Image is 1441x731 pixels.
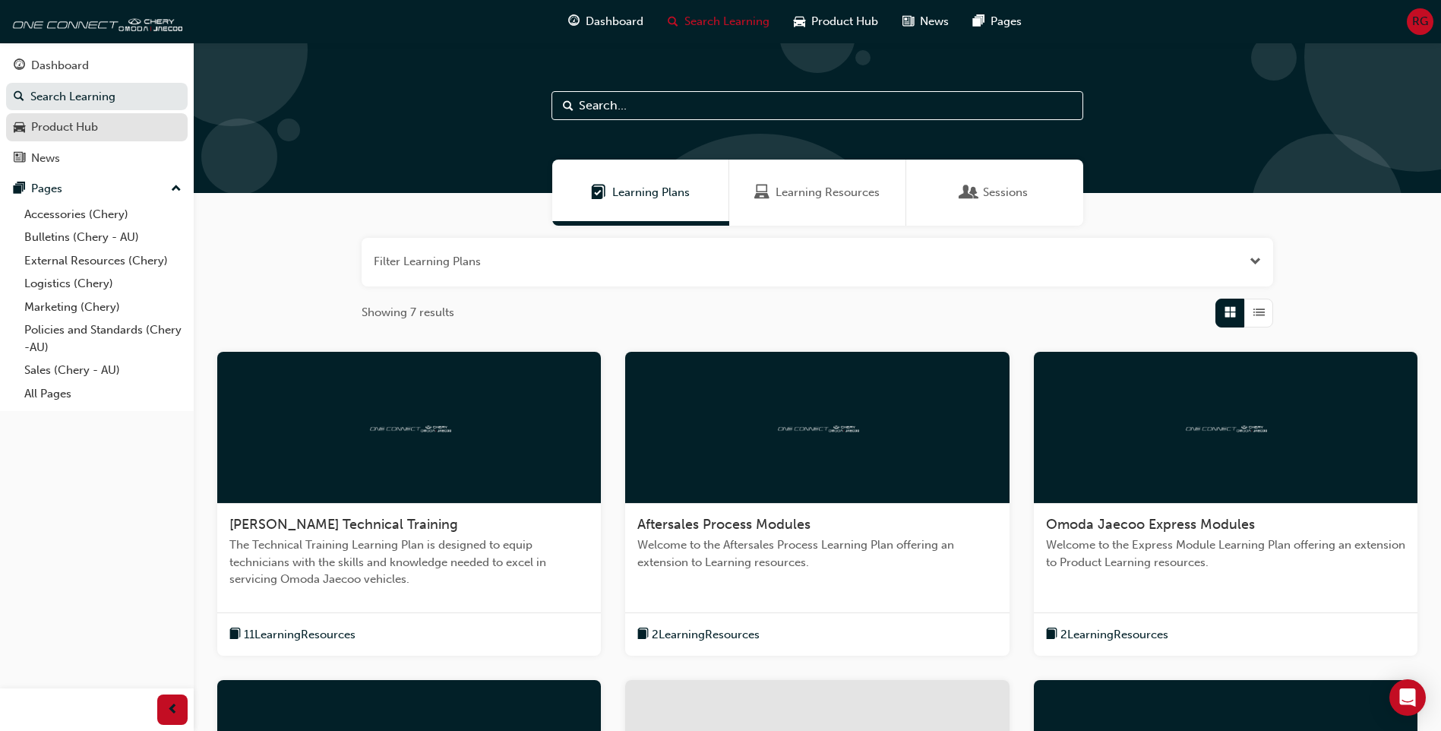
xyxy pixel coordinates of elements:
[6,144,188,172] a: News
[217,352,601,657] a: oneconnect[PERSON_NAME] Technical TrainingThe Technical Training Learning Plan is designed to equ...
[18,203,188,226] a: Accessories (Chery)
[6,175,188,203] button: Pages
[229,625,241,644] span: book-icon
[18,318,188,359] a: Policies and Standards (Chery -AU)
[1060,626,1168,644] span: 2 Learning Resources
[18,359,188,382] a: Sales (Chery - AU)
[551,91,1083,120] input: Search...
[962,184,977,201] span: Sessions
[684,13,769,30] span: Search Learning
[1183,419,1267,434] img: oneconnect
[1046,516,1255,533] span: Omoda Jaecoo Express Modules
[6,113,188,141] a: Product Hub
[637,536,997,571] span: Welcome to the Aftersales Process Learning Plan offering an extension to Learning resources.
[983,184,1028,201] span: Sessions
[8,6,182,36] img: oneconnect
[171,179,182,199] span: up-icon
[729,160,906,226] a: Learning ResourcesLearning Resources
[6,83,188,111] a: Search Learning
[1046,625,1168,644] button: book-icon2LearningResources
[1034,352,1417,657] a: oneconnectOmoda Jaecoo Express ModulesWelcome to the Express Module Learning Plan offering an ext...
[637,516,811,533] span: Aftersales Process Modules
[14,182,25,196] span: pages-icon
[18,296,188,319] a: Marketing (Chery)
[556,6,656,37] a: guage-iconDashboard
[552,160,729,226] a: Learning PlansLearning Plans
[229,625,356,644] button: book-icon11LearningResources
[1250,253,1261,271] button: Open the filter
[991,13,1022,30] span: Pages
[563,97,574,115] span: Search
[637,625,649,644] span: book-icon
[14,90,24,104] span: search-icon
[18,382,188,406] a: All Pages
[31,119,98,136] div: Product Hub
[776,184,880,201] span: Learning Resources
[18,226,188,249] a: Bulletins (Chery - AU)
[1407,8,1433,35] button: RG
[568,12,580,31] span: guage-icon
[167,701,179,720] span: prev-icon
[902,12,914,31] span: news-icon
[591,184,606,201] span: Learning Plans
[961,6,1034,37] a: pages-iconPages
[920,13,949,30] span: News
[1046,625,1057,644] span: book-icon
[794,12,805,31] span: car-icon
[31,180,62,198] div: Pages
[244,626,356,644] span: 11 Learning Resources
[586,13,643,30] span: Dashboard
[637,625,760,644] button: book-icon2LearningResources
[229,536,589,588] span: The Technical Training Learning Plan is designed to equip technicians with the skills and knowled...
[612,184,690,201] span: Learning Plans
[14,152,25,166] span: news-icon
[18,249,188,273] a: External Resources (Chery)
[229,516,458,533] span: [PERSON_NAME] Technical Training
[890,6,961,37] a: news-iconNews
[1253,304,1265,321] span: List
[14,59,25,73] span: guage-icon
[18,272,188,296] a: Logistics (Chery)
[1046,536,1405,571] span: Welcome to the Express Module Learning Plan offering an extension to Product Learning resources.
[906,160,1083,226] a: SessionsSessions
[973,12,984,31] span: pages-icon
[652,626,760,644] span: 2 Learning Resources
[1412,13,1428,30] span: RG
[625,352,1009,657] a: oneconnectAftersales Process ModulesWelcome to the Aftersales Process Learning Plan offering an e...
[668,12,678,31] span: search-icon
[362,304,454,321] span: Showing 7 results
[31,57,89,74] div: Dashboard
[1225,304,1236,321] span: Grid
[1389,679,1426,716] div: Open Intercom Messenger
[656,6,782,37] a: search-iconSearch Learning
[6,52,188,80] a: Dashboard
[14,121,25,134] span: car-icon
[776,419,859,434] img: oneconnect
[811,13,878,30] span: Product Hub
[31,150,60,167] div: News
[782,6,890,37] a: car-iconProduct Hub
[754,184,769,201] span: Learning Resources
[6,49,188,175] button: DashboardSearch LearningProduct HubNews
[368,419,451,434] img: oneconnect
